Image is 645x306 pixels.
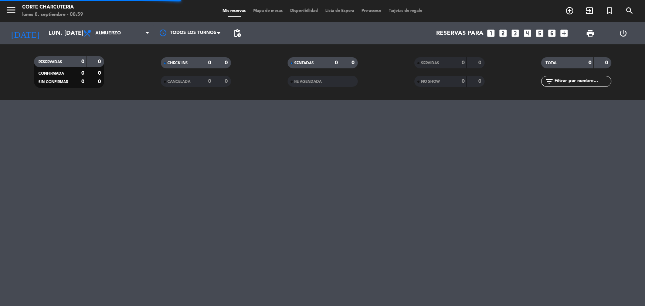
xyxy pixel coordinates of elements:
div: lunes 8. septiembre - 08:59 [22,11,83,18]
span: CONFIRMADA [38,72,64,75]
div: Corte Charcuteria [22,4,83,11]
span: Tarjetas de regalo [385,9,426,13]
i: looks_4 [523,28,532,38]
i: looks_one [486,28,496,38]
strong: 0 [352,60,356,65]
strong: 0 [98,59,102,64]
span: Almuerzo [95,31,121,36]
i: looks_5 [535,28,544,38]
strong: 0 [81,59,84,64]
span: TOTAL [546,61,557,65]
i: arrow_drop_down [69,29,78,38]
span: CHECK INS [167,61,188,65]
span: Lista de Espera [322,9,358,13]
i: add_circle_outline [565,6,574,15]
strong: 0 [98,71,102,76]
span: CANCELADA [167,80,190,84]
span: Reservas para [436,30,483,37]
strong: 0 [478,79,483,84]
strong: 0 [98,79,102,84]
span: Pre-acceso [358,9,385,13]
strong: 0 [462,60,465,65]
input: Filtrar por nombre... [554,77,611,85]
strong: 0 [225,79,229,84]
span: Mapa de mesas [249,9,286,13]
i: exit_to_app [585,6,594,15]
strong: 0 [81,79,84,84]
i: looks_3 [510,28,520,38]
span: Disponibilidad [286,9,322,13]
div: LOG OUT [607,22,639,44]
i: looks_two [498,28,508,38]
strong: 0 [208,60,211,65]
i: power_settings_new [619,29,628,38]
i: [DATE] [6,25,45,41]
strong: 0 [208,79,211,84]
span: Mis reservas [219,9,249,13]
i: looks_6 [547,28,557,38]
i: search [625,6,634,15]
span: SENTADAS [294,61,314,65]
strong: 0 [462,79,465,84]
span: RE AGENDADA [294,80,322,84]
span: SERVIDAS [421,61,439,65]
button: menu [6,4,17,18]
strong: 0 [81,71,84,76]
i: add_box [559,28,569,38]
span: print [586,29,595,38]
strong: 0 [225,60,229,65]
strong: 0 [335,60,338,65]
strong: 0 [588,60,591,65]
i: filter_list [545,77,554,86]
span: SIN CONFIRMAR [38,80,68,84]
span: NO SHOW [421,80,440,84]
span: pending_actions [233,29,242,38]
i: menu [6,4,17,16]
strong: 0 [605,60,610,65]
strong: 0 [478,60,483,65]
span: RESERVADAS [38,60,62,64]
i: turned_in_not [605,6,614,15]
